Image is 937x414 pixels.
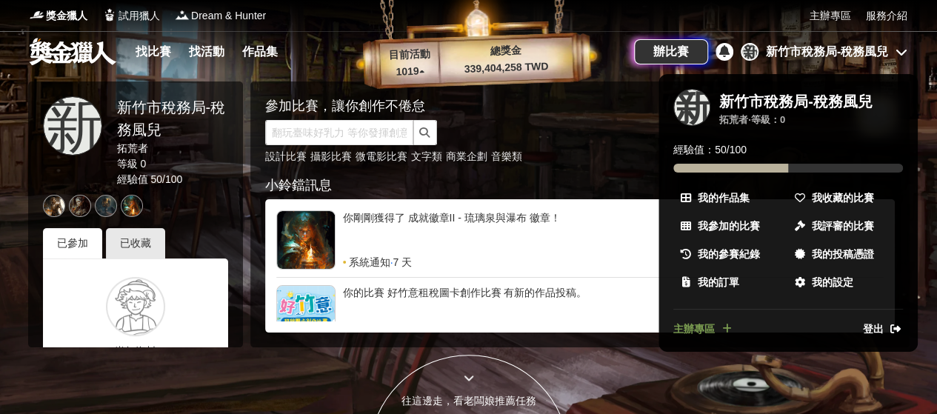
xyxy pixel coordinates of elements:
a: 辦比賽 [634,39,708,64]
span: 我的投稿憑證 [812,247,874,262]
a: 我的訂單 [674,269,788,296]
p: 總獎金 [439,41,573,61]
span: 登出 [863,321,884,337]
a: 我評審的比賽 [788,213,902,239]
span: 我的設定 [812,275,853,290]
div: 等級： 0 [751,113,785,127]
div: 拓荒者 [719,113,748,127]
a: 主辦專區 [673,321,734,337]
div: 新竹市稅務局-稅務風兒 [719,93,873,110]
span: 主辦專區 [673,321,715,337]
span: 我的訂單 [698,275,739,290]
span: 我的作品集 [698,190,750,206]
a: 我的參賽紀錄 [674,241,788,267]
span: 我評審的比賽 [812,218,874,234]
a: 登出 [863,321,903,337]
a: 我的投稿憑證 [788,241,902,267]
div: 新 [673,89,710,126]
a: 我的設定 [788,269,902,296]
span: · [748,113,751,127]
span: 我參加的比賽 [698,218,760,234]
a: 我收藏的比賽 [788,184,902,211]
span: 我收藏的比賽 [812,190,874,206]
a: 我的作品集 [674,184,788,211]
p: 339,404,258 TWD [439,58,573,78]
span: 我的參賽紀錄 [698,247,760,262]
p: 1019 ▴ [380,63,440,81]
a: 我參加的比賽 [674,213,788,239]
p: 目前活動 [379,46,439,64]
span: 經驗值： 50 / 100 [673,142,747,158]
